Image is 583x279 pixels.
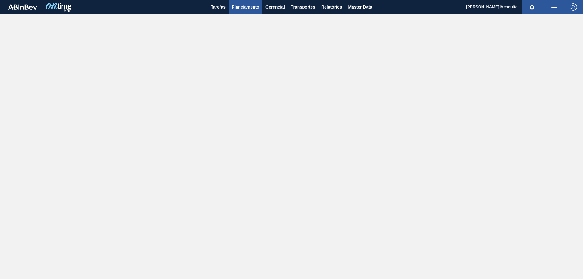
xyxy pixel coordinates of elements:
button: Notificações [522,3,542,11]
span: Master Data [348,3,372,11]
img: TNhmsLtSVTkK8tSr43FrP2fwEKptu5GPRR3wAAAABJRU5ErkJggg== [8,4,37,10]
img: userActions [550,3,557,11]
span: Relatórios [321,3,342,11]
img: Logout [570,3,577,11]
span: Tarefas [211,3,226,11]
span: Transportes [291,3,315,11]
span: Gerencial [265,3,285,11]
span: Planejamento [232,3,259,11]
